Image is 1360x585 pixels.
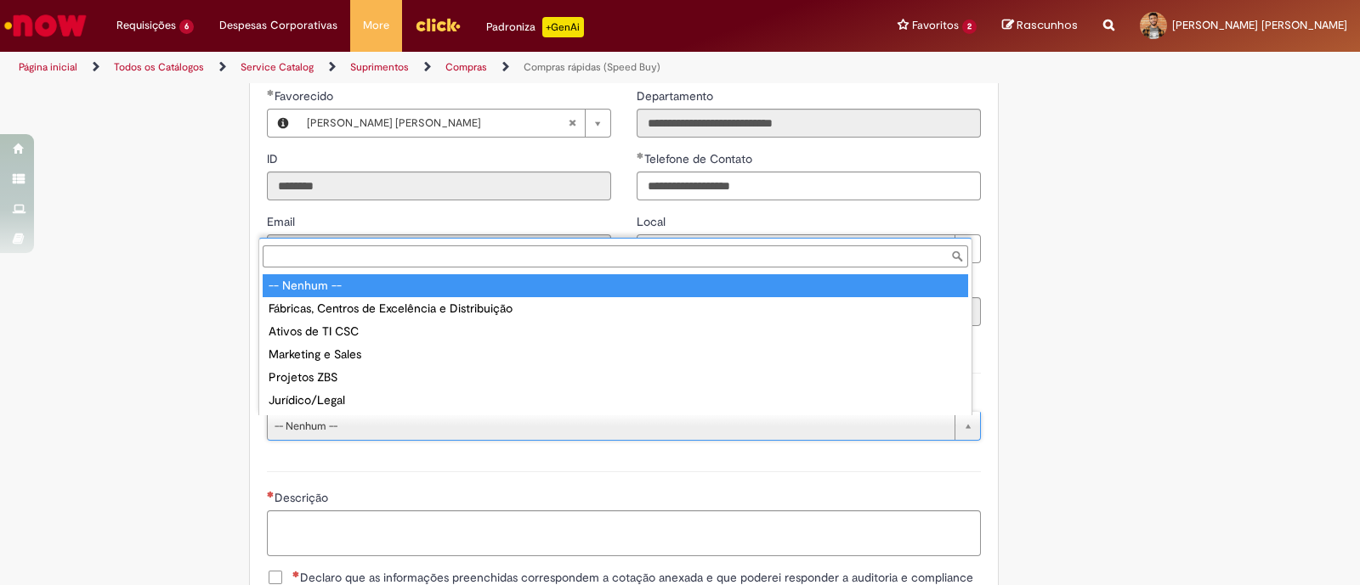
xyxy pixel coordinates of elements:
div: Marketing e Sales [263,343,968,366]
div: Fábricas, Centros de Excelência e Distribuição [263,297,968,320]
ul: Tipo de solicitação [259,271,972,415]
div: Projetos ZBS [263,366,968,389]
div: Jurídico/Legal [263,389,968,412]
div: Ativos de TI CSC [263,320,968,343]
div: -- Nenhum -- [263,274,968,297]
